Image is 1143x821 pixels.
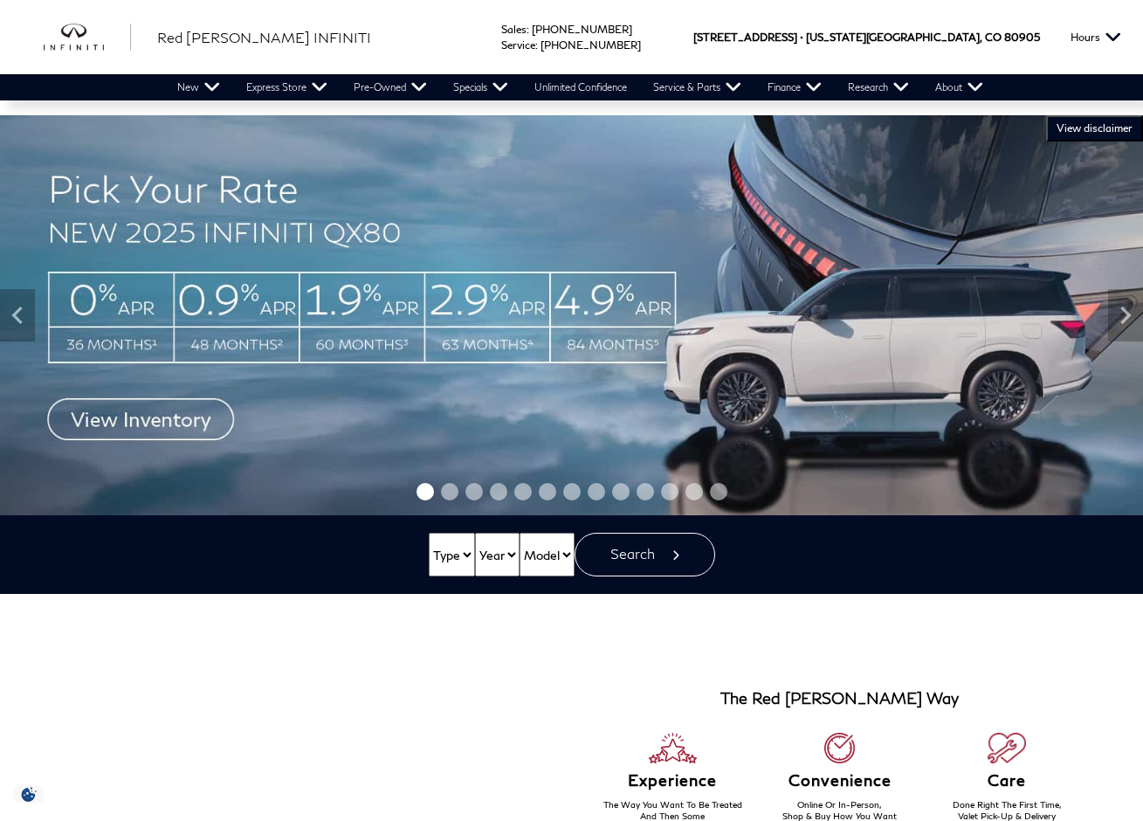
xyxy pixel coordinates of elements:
[685,483,703,500] span: Go to slide 12
[341,74,440,100] a: Pre-Owned
[575,533,715,576] button: Search
[612,483,630,500] span: Go to slide 9
[233,74,341,100] a: Express Store
[532,23,632,36] a: [PHONE_NUMBER]
[44,24,131,52] a: infiniti
[539,483,556,500] span: Go to slide 6
[429,533,475,576] select: Vehicle Type
[9,785,49,804] section: Click to Open Cookie Consent Modal
[835,74,922,100] a: Research
[501,38,535,52] span: Service
[603,799,742,821] span: The Way You Want To Be Treated And Then Some
[535,38,538,52] span: :
[44,24,131,52] img: INFINITI
[541,38,641,52] a: [PHONE_NUMBER]
[520,533,575,576] select: Vehicle Model
[922,74,996,100] a: About
[9,785,49,804] img: Opt-Out Icon
[1057,121,1133,135] span: VIEW DISCLAIMER
[157,29,371,45] span: Red [PERSON_NAME] INFINITI
[501,23,527,36] span: Sales
[521,74,640,100] a: Unlimited Confidence
[589,772,757,790] h6: Experience
[710,483,727,500] span: Go to slide 13
[527,23,529,36] span: :
[588,483,605,500] span: Go to slide 8
[640,74,754,100] a: Service & Parts
[563,483,581,500] span: Go to slide 7
[164,74,233,100] a: New
[1108,289,1143,342] div: Next
[164,74,996,100] nav: Main Navigation
[417,483,434,500] span: Go to slide 1
[441,483,458,500] span: Go to slide 2
[157,27,371,48] a: Red [PERSON_NAME] INFINITI
[693,31,1040,44] a: [STREET_ADDRESS] • [US_STATE][GEOGRAPHIC_DATA], CO 80905
[756,772,924,790] h6: Convenience
[953,799,1062,821] span: Done Right The First Time, Valet Pick-Up & Delivery
[637,483,654,500] span: Go to slide 10
[440,74,521,100] a: Specials
[924,772,1091,790] h6: Care
[1046,115,1143,141] button: VIEW DISCLAIMER
[720,690,959,707] h3: The Red [PERSON_NAME] Way
[490,483,507,500] span: Go to slide 4
[514,483,532,500] span: Go to slide 5
[465,483,483,500] span: Go to slide 3
[475,533,520,576] select: Vehicle Year
[661,483,678,500] span: Go to slide 11
[754,74,835,100] a: Finance
[782,799,897,821] span: Online Or In-Person, Shop & Buy How You Want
